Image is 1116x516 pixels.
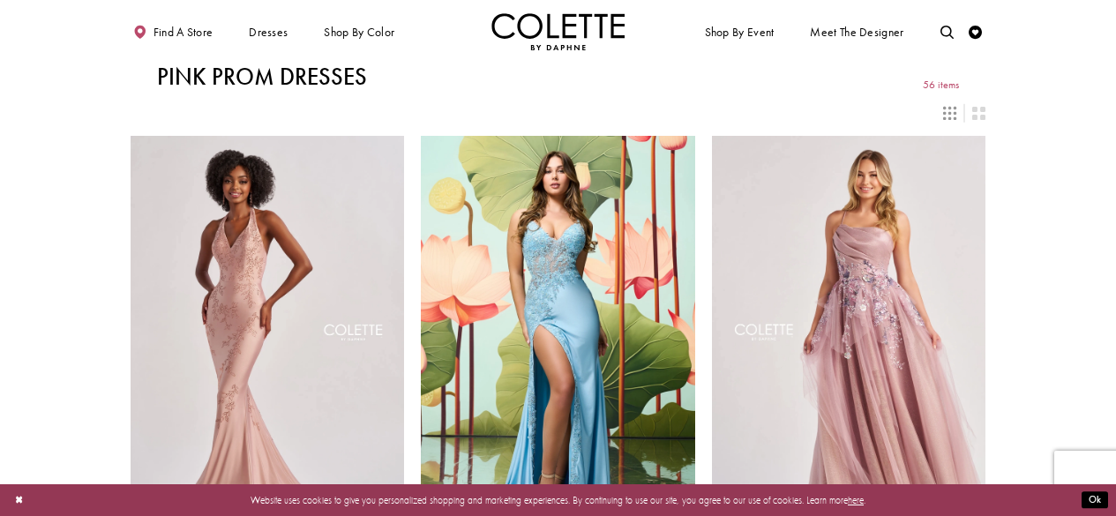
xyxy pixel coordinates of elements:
span: Meet the designer [810,26,903,39]
span: Switch layout to 3 columns [943,107,956,120]
p: Website uses cookies to give you personalized shopping and marketing experiences. By continuing t... [96,491,1020,509]
a: Check Wishlist [966,13,986,50]
a: Visit Home Page [491,13,625,50]
span: Shop By Event [701,13,777,50]
div: Layout Controls [122,98,993,127]
a: Find a store [131,13,216,50]
span: 56 items [923,79,959,91]
span: Shop by color [324,26,394,39]
span: Shop by color [321,13,398,50]
button: Close Dialog [8,489,30,512]
span: Shop By Event [705,26,775,39]
a: here [848,494,864,506]
h1: Pink Prom Dresses [157,64,367,90]
button: Submit Dialog [1082,492,1108,509]
span: Switch layout to 2 columns [972,107,985,120]
span: Dresses [245,13,291,50]
a: Toggle search [937,13,957,50]
a: Meet the designer [807,13,908,50]
span: Find a store [154,26,213,39]
img: Colette by Daphne [491,13,625,50]
span: Dresses [249,26,288,39]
